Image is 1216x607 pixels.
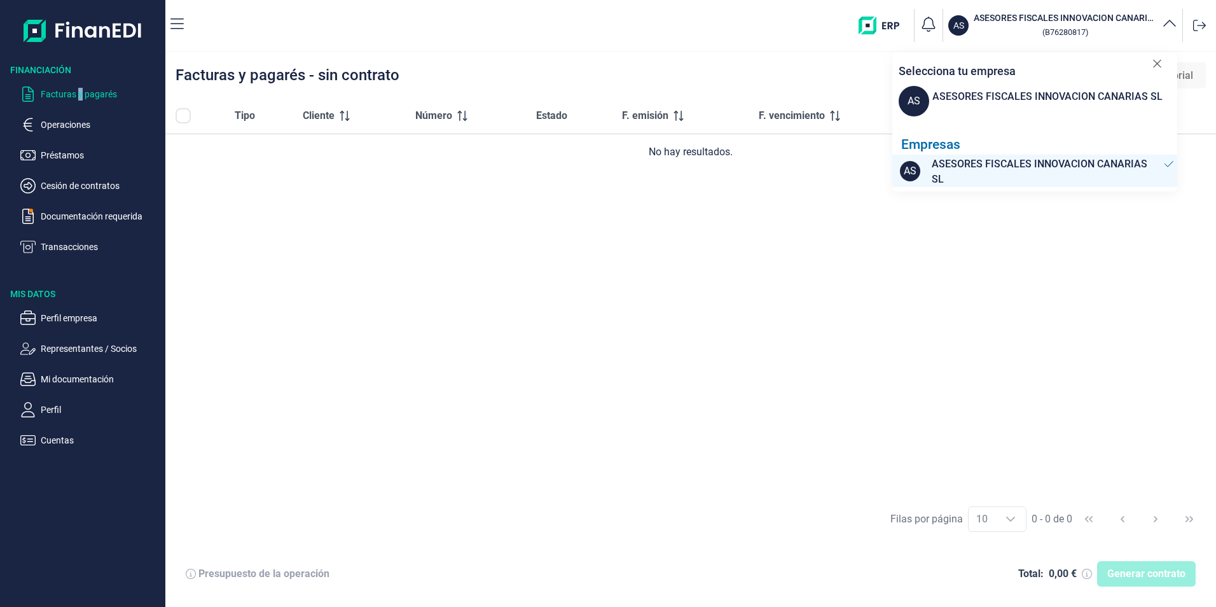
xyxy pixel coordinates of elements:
p: Perfil [41,402,160,417]
p: Documentación requerida [41,209,160,224]
p: Transacciones [41,239,160,255]
small: Copiar cif [1042,27,1088,37]
button: Previous Page [1107,504,1138,534]
span: Número [415,108,452,123]
button: ASASESORES FISCALES INNOVACION CANARIAS SL (B76280817) [948,11,1177,39]
button: Operaciones [20,117,160,132]
button: Préstamos [20,148,160,163]
button: Facturas y pagarés [20,87,160,102]
div: No hay resultados. [176,144,1206,160]
p: Cuentas [41,433,160,448]
p: Representantes / Socios [41,341,160,356]
button: Perfil empresa [20,310,160,326]
div: Choose [995,507,1026,531]
button: Transacciones [20,239,160,255]
button: Representantes / Socios [20,341,160,356]
button: Next Page [1140,504,1171,534]
button: Perfil [20,402,160,417]
div: Facturas y pagarés - sin contrato [176,67,399,83]
img: erp [859,17,909,34]
button: Cesión de contratos [20,178,160,193]
div: Total: [1018,568,1044,580]
img: Logo de aplicación [24,10,142,51]
span: F. emisión [622,108,668,123]
div: Presupuesto de la operación [198,568,329,580]
p: Selecciona tu empresa [899,62,1016,80]
p: Facturas y pagarés [41,87,160,102]
span: AS [899,86,929,116]
div: ASESORES FISCALES INNOVACION CANARIAS SL [932,89,1163,104]
p: AS [953,19,964,32]
p: Cesión de contratos [41,178,160,193]
span: Cliente [303,108,335,123]
p: Operaciones [41,117,160,132]
div: All items unselected [176,108,191,123]
button: First Page [1074,504,1104,534]
p: Préstamos [41,148,160,163]
div: 0,00 € [1049,568,1077,580]
h3: ASESORES FISCALES INNOVACION CANARIAS SL [974,11,1157,24]
p: Mi documentación [41,372,160,387]
button: Last Page [1174,504,1205,534]
div: Empresas [901,137,1177,153]
button: Documentación requerida [20,209,160,224]
span: AS [900,161,920,181]
span: Estado [536,108,567,123]
span: F. vencimiento [759,108,825,123]
span: Tipo [235,108,255,123]
button: Mi documentación [20,372,160,387]
span: 0 - 0 de 0 [1032,514,1072,524]
div: Filas por página [890,512,963,527]
span: ASESORES FISCALES INNOVACION CANARIAS SL [932,157,1160,187]
p: Perfil empresa [41,310,160,326]
button: Cuentas [20,433,160,448]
